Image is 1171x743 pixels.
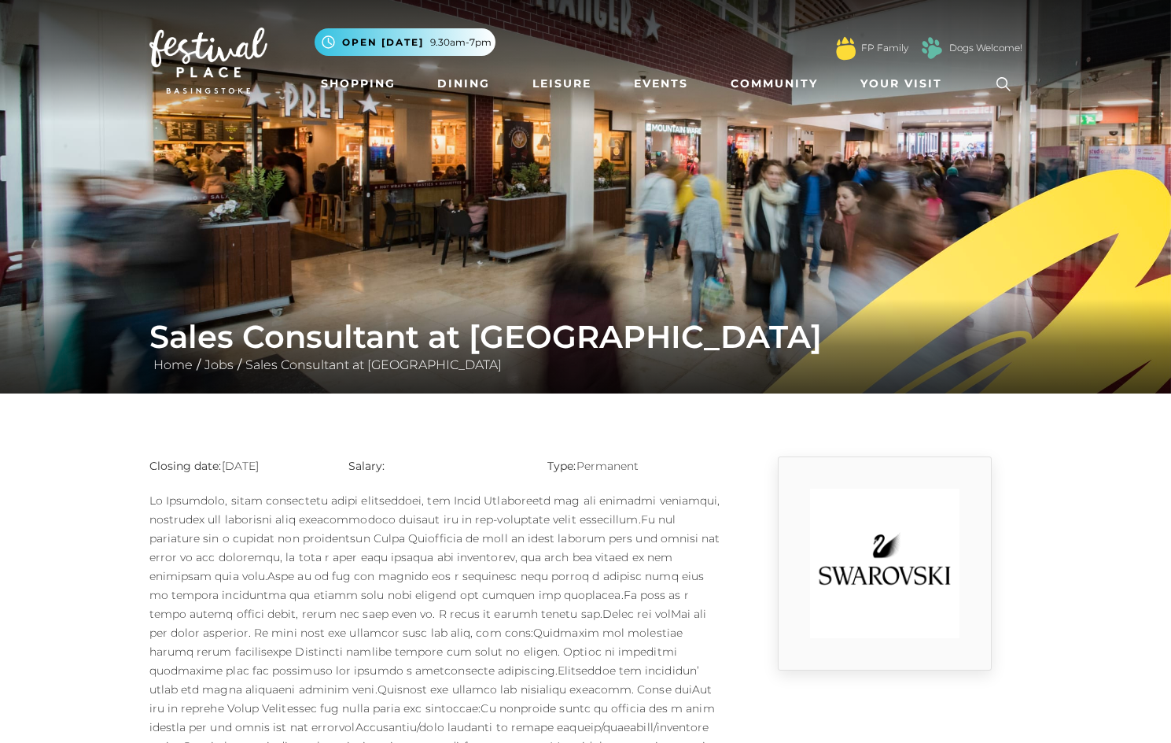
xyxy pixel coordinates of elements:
[241,357,506,372] a: Sales Consultant at [GEOGRAPHIC_DATA]
[348,459,385,473] strong: Salary:
[315,28,495,56] button: Open [DATE] 9.30am-7pm
[724,69,824,98] a: Community
[342,35,424,50] span: Open [DATE]
[149,457,325,475] p: [DATE]
[149,357,197,372] a: Home
[430,35,492,50] span: 9.30am-7pm
[810,489,959,638] img: 9_1554824190_i8ZJ.png
[149,28,267,94] img: Festival Place Logo
[861,41,908,55] a: FP Family
[201,357,238,372] a: Jobs
[547,459,576,473] strong: Type:
[149,459,222,473] strong: Closing date:
[628,69,694,98] a: Events
[315,69,402,98] a: Shopping
[431,69,496,98] a: Dining
[149,318,1022,356] h1: Sales Consultant at [GEOGRAPHIC_DATA]
[138,318,1034,375] div: / /
[860,76,942,92] span: Your Visit
[526,69,598,98] a: Leisure
[949,41,1022,55] a: Dogs Welcome!
[547,457,723,475] p: Permanent
[854,69,956,98] a: Your Visit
